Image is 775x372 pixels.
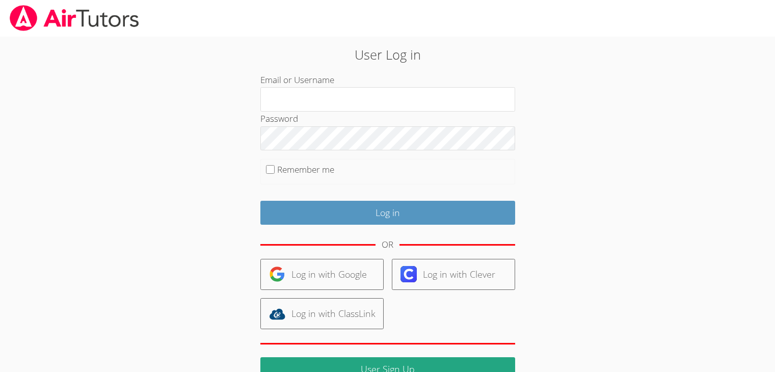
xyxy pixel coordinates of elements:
img: google-logo-50288ca7cdecda66e5e0955fdab243c47b7ad437acaf1139b6f446037453330a.svg [269,266,285,282]
a: Log in with ClassLink [260,298,384,329]
img: airtutors_banner-c4298cdbf04f3fff15de1276eac7730deb9818008684d7c2e4769d2f7ddbe033.png [9,5,140,31]
div: OR [382,237,393,252]
img: classlink-logo-d6bb404cc1216ec64c9a2012d9dc4662098be43eaf13dc465df04b49fa7ab582.svg [269,306,285,322]
label: Remember me [277,164,334,175]
label: Email or Username [260,74,334,86]
a: Log in with Google [260,259,384,290]
input: Log in [260,201,515,225]
a: Log in with Clever [392,259,515,290]
label: Password [260,113,298,124]
img: clever-logo-6eab21bc6e7a338710f1a6ff85c0baf02591cd810cc4098c63d3a4b26e2feb20.svg [400,266,417,282]
h2: User Log in [178,45,597,64]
